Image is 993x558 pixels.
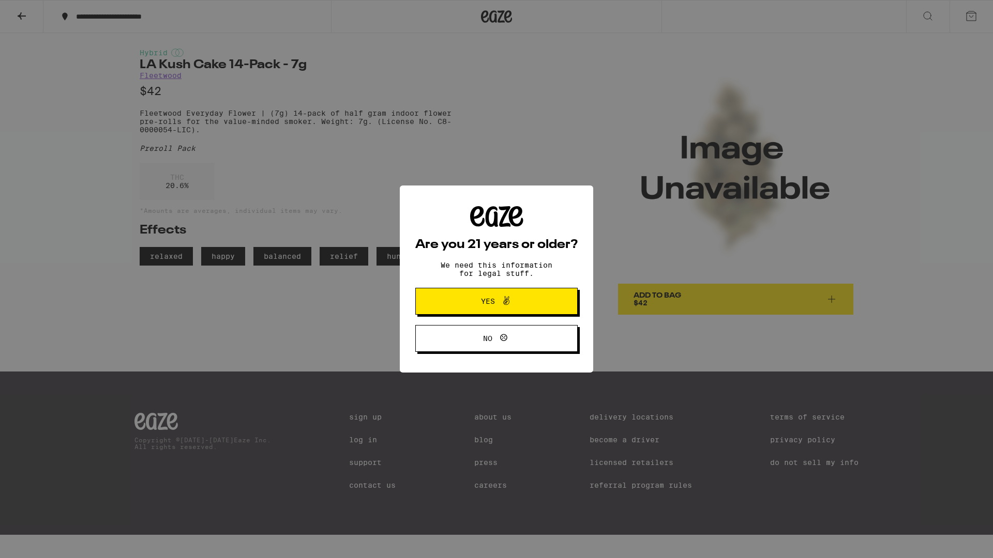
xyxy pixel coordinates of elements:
button: No [415,325,578,352]
h2: Are you 21 years or older? [415,239,578,251]
span: No [483,335,492,342]
button: Yes [415,288,578,315]
p: We need this information for legal stuff. [432,261,561,277]
span: Yes [481,298,495,305]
